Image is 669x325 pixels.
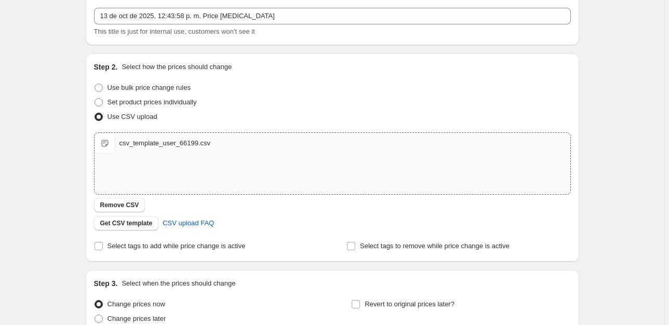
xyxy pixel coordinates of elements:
[108,315,166,322] span: Change prices later
[94,28,255,35] span: This title is just for internal use, customers won't see it
[163,218,214,228] span: CSV upload FAQ
[94,8,571,24] input: 30% off holiday sale
[94,62,118,72] h2: Step 2.
[94,216,159,231] button: Get CSV template
[122,62,232,72] p: Select how the prices should change
[360,242,510,250] span: Select tags to remove while price change is active
[100,201,139,209] span: Remove CSV
[108,242,246,250] span: Select tags to add while price change is active
[100,219,153,227] span: Get CSV template
[156,215,220,232] a: CSV upload FAQ
[108,113,157,120] span: Use CSV upload
[108,300,165,308] span: Change prices now
[122,278,235,289] p: Select when the prices should change
[119,138,211,148] div: csv_template_user_66199.csv
[94,198,145,212] button: Remove CSV
[108,84,191,91] span: Use bulk price change rules
[94,278,118,289] h2: Step 3.
[108,98,197,106] span: Set product prices individually
[365,300,454,308] span: Revert to original prices later?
